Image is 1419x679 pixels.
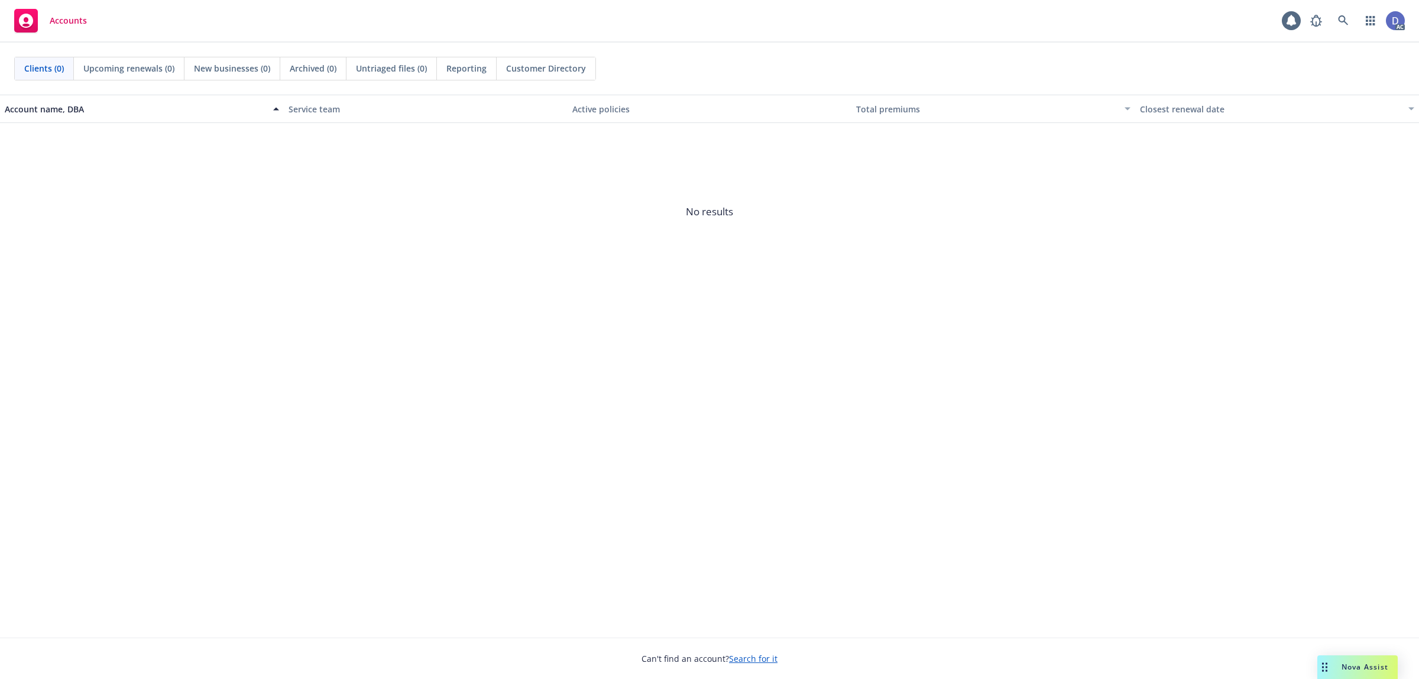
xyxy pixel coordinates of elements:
span: New businesses (0) [194,62,270,75]
a: Search for it [729,653,777,664]
span: Can't find an account? [642,652,777,665]
span: Reporting [446,62,487,75]
span: Nova Assist [1342,662,1388,672]
button: Service team [284,95,568,123]
a: Accounts [9,4,92,37]
div: Service team [289,103,563,115]
a: Report a Bug [1304,9,1328,33]
span: Customer Directory [506,62,586,75]
div: Drag to move [1317,655,1332,679]
img: photo [1386,11,1405,30]
a: Switch app [1359,9,1382,33]
a: Search [1331,9,1355,33]
span: Accounts [50,16,87,25]
div: Active policies [572,103,847,115]
div: Total premiums [856,103,1117,115]
button: Closest renewal date [1135,95,1419,123]
span: Clients (0) [24,62,64,75]
span: Archived (0) [290,62,336,75]
span: Untriaged files (0) [356,62,427,75]
button: Total premiums [851,95,1135,123]
span: Upcoming renewals (0) [83,62,174,75]
div: Account name, DBA [5,103,266,115]
div: Closest renewal date [1140,103,1401,115]
button: Active policies [568,95,851,123]
button: Nova Assist [1317,655,1398,679]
